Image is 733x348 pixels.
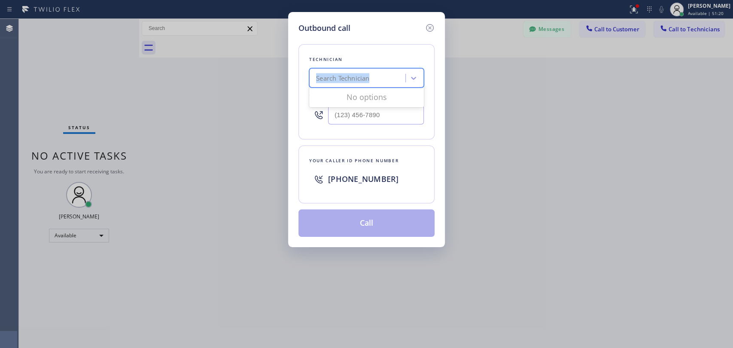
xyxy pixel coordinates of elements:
div: Search Technician [316,73,369,83]
h5: Outbound call [298,22,350,34]
button: Call [298,209,435,237]
span: [PHONE_NUMBER] [328,174,398,184]
div: Technician [309,55,424,64]
input: (123) 456-7890 [328,105,424,124]
div: Your caller id phone number [309,156,424,165]
div: No options [309,88,424,106]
